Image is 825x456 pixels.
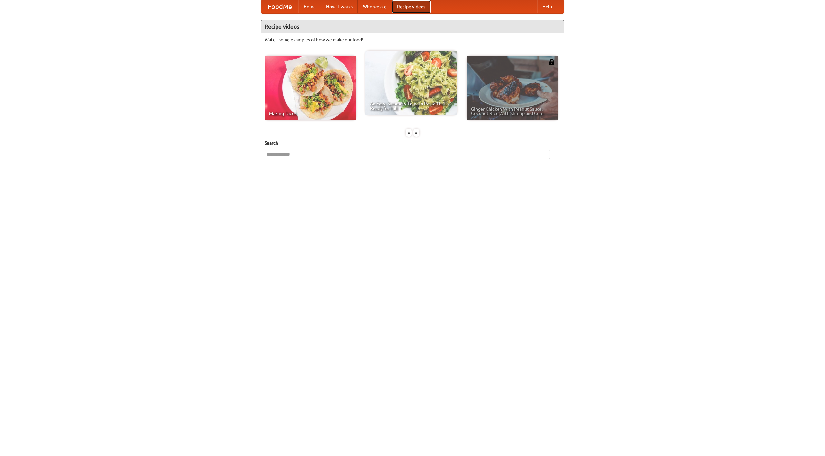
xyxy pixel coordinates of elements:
span: An Easy, Summery Tomato Pasta That's Ready for Fall [370,102,452,111]
h5: Search [265,140,560,146]
a: Help [537,0,557,13]
a: Making Tacos [265,56,356,120]
a: Recipe videos [392,0,431,13]
p: Watch some examples of how we make our food! [265,36,560,43]
span: Making Tacos [269,111,352,116]
a: FoodMe [261,0,298,13]
a: How it works [321,0,358,13]
a: An Easy, Summery Tomato Pasta That's Ready for Fall [365,51,457,115]
img: 483408.png [548,59,555,65]
div: « [406,129,412,137]
div: » [413,129,419,137]
a: Home [298,0,321,13]
a: Who we are [358,0,392,13]
h4: Recipe videos [261,20,564,33]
